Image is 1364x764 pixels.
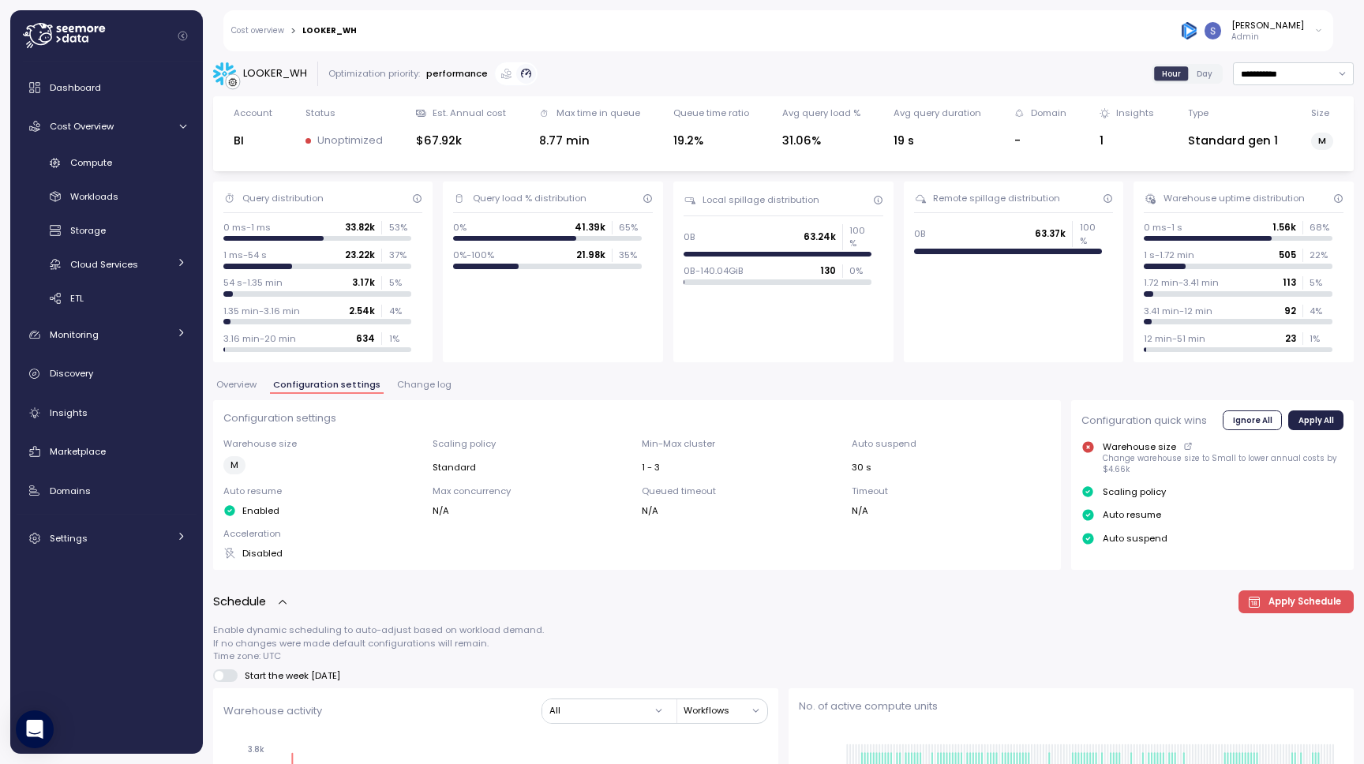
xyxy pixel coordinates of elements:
p: 22 % [1310,249,1332,261]
p: Warehouse size [223,437,422,450]
span: Cloud Services [70,258,138,271]
a: Workloads [17,184,197,210]
div: Optimization priority: [328,67,420,80]
p: 37 % [389,249,411,261]
img: ACg8ocLCy7HMj59gwelRyEldAl2GQfy23E10ipDNf0SDYCnD3y85RA=s96-c [1205,22,1221,39]
a: Monitoring [17,319,197,350]
p: Max concurrency [433,485,631,497]
div: Standard gen 1 [1188,132,1278,150]
div: Account [234,107,272,119]
p: 68 % [1310,221,1332,234]
a: Dashboard [17,72,197,103]
p: Configuration quick wins [1081,413,1207,429]
div: Queue time ratio [673,107,749,119]
span: Storage [70,224,106,237]
div: BI [234,132,272,150]
p: 5 % [1310,276,1332,289]
p: Min-Max cluster [642,437,841,450]
p: Auto suspend [852,437,1051,450]
span: Change log [397,380,452,389]
p: Auto resume [223,485,422,497]
p: 0B [914,227,926,240]
p: No. of active compute units [799,698,1343,714]
p: 0 ms-1 ms [223,221,271,234]
div: 31.06% [782,132,860,150]
a: Domains [17,475,197,507]
div: LOOKER_WH [243,66,307,81]
p: 54 s-1.35 min [223,276,283,289]
p: 1.35 min-3.16 min [223,305,300,317]
div: Size [1311,107,1329,119]
img: 684936bde12995657316ed44.PNG [1181,22,1197,39]
div: 8.77 min [539,132,639,150]
p: 3.16 min-20 min [223,332,296,345]
p: Warehouse size [1103,440,1176,453]
span: Apply All [1298,411,1334,429]
div: Remote spillage distribution [933,192,1060,204]
p: Timeout [852,485,1051,497]
button: Workflows [684,699,767,722]
a: Discovery [17,358,197,390]
div: $67.92k [416,132,506,150]
div: > [290,26,296,36]
div: Status [305,107,335,119]
p: 12 min-51 min [1144,332,1205,345]
p: 0% [453,221,467,234]
p: 35 % [619,249,641,261]
p: performance [426,67,488,80]
a: Cost Overview [17,110,197,142]
div: N/A [852,504,1051,517]
div: 19.2% [673,132,749,150]
p: 1 ms-54 s [223,249,267,261]
p: 4 % [1310,305,1332,317]
p: 0%-100% [453,249,494,261]
div: Type [1188,107,1208,119]
div: - [1014,132,1066,150]
span: Overview [216,380,257,389]
button: Ignore All [1223,410,1282,429]
p: 0 % [849,264,871,277]
p: 100 % [849,224,871,250]
p: 53 % [389,221,411,234]
p: Enable dynamic scheduling to auto-adjust based on workload demand. If no changes were made defaul... [213,624,1354,662]
span: Marketplace [50,445,106,458]
button: Schedule [213,593,289,611]
span: Configuration settings [273,380,380,389]
p: 0B-140.04GiB [684,264,744,277]
div: [PERSON_NAME] [1231,19,1304,32]
p: Change warehouse size to Small to lower annual costs by $4.66k [1103,453,1343,474]
p: 1.72 min-3.41 min [1144,276,1219,289]
p: 63.24k [804,230,836,243]
a: Compute [17,150,197,176]
p: Scaling policy [433,437,631,450]
p: Configuration settings [223,410,1051,426]
tspan: 3.8k [248,744,264,755]
p: Unoptimized [317,133,383,148]
p: 41.39k [575,221,605,234]
span: M [230,457,238,474]
span: Discovery [50,367,93,380]
div: Max time in queue [556,107,640,119]
a: Storage [17,218,197,244]
span: Settings [50,532,88,545]
button: Apply Schedule [1238,590,1355,613]
span: Start the week [DATE] [238,669,341,682]
p: 3.17k [352,276,375,289]
p: Auto resume [1103,508,1161,521]
p: Acceleration [223,527,422,540]
p: 130 [820,264,836,277]
a: Insights [17,397,197,429]
p: Schedule [213,593,266,611]
a: Settings [17,522,197,554]
div: N/A [642,504,841,517]
p: 65 % [619,221,641,234]
button: All [542,699,671,722]
div: Disabled [223,547,422,560]
a: Cost overview [231,27,284,35]
p: 1 s-1.72 min [1144,249,1194,261]
div: Enabled [223,504,422,517]
div: Standard [433,461,631,474]
p: 0 ms-1 s [1144,221,1182,234]
p: 5 % [389,276,411,289]
button: Collapse navigation [173,30,193,42]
